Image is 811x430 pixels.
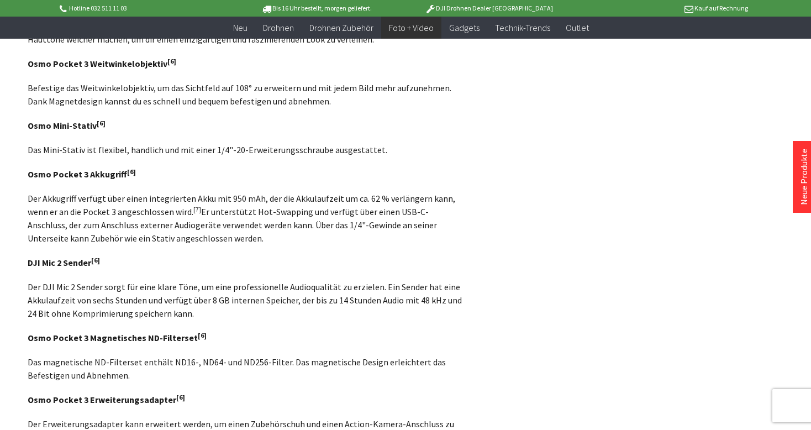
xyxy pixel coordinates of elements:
[28,81,466,108] p: Befestige das Weitwinkelobjektiv, um das Sichtfeld auf 108° zu erweitern und mit jedem Bild mehr ...
[91,256,100,264] sup: [6]
[389,22,434,33] span: Foto + Video
[97,119,106,127] sup: [6]
[28,192,466,245] p: Der Akkugriff verfügt über einen integrierten Akku mit 950 mAh, der die Akkulaufzeit um ca. 62 % ...
[28,280,466,320] p: Der DJI Mic 2 Sender sorgt für eine klare Töne, um eine professionelle Audioqualität zu erzielen....
[57,2,230,15] p: Hotline 032 511 11 03
[302,17,381,39] a: Drohnen Zubehör
[449,22,480,33] span: Gadgets
[233,22,247,33] span: Neu
[127,167,136,176] sup: [6]
[403,2,575,15] p: DJI Drohnen Dealer [GEOGRAPHIC_DATA]
[487,17,558,39] a: Technik-Trends
[28,332,207,343] strong: Osmo Pocket 3 Magnetisches ND-Filterset
[28,143,466,156] p: Das Mini-Stativ ist flexibel, handlich und mit einer 1/4"-20-Erweiterungsschraube ausgestattet.
[225,17,255,39] a: Neu
[176,393,185,401] sup: [6]
[28,355,466,382] p: Das magnetische ND-Filterset enthält ND16-, ND64- und ND256-Filter. Das magnetische Design erleic...
[28,58,176,69] strong: Osmo Pocket 3 Weitwinkelobjektiv
[198,331,207,339] sup: [6]
[441,17,487,39] a: Gadgets
[255,17,302,39] a: Drohnen
[566,22,589,33] span: Outlet
[230,2,402,15] p: Bis 16 Uhr bestellt, morgen geliefert.
[28,120,97,131] strong: Osmo Mini-Stativ
[381,17,441,39] a: Foto + Video
[28,394,185,405] strong: Osmo Pocket 3 Erweiterungsadapter
[263,22,294,33] span: Drohnen
[167,57,176,65] sup: [6]
[309,22,373,33] span: Drohnen Zubehör
[193,205,201,213] sup: [7]
[28,169,136,180] strong: Osmo Pocket 3 Akkugriff
[558,17,597,39] a: Outlet
[575,2,747,15] p: Kauf auf Rechnung
[798,149,809,205] a: Neue Produkte
[495,22,550,33] span: Technik-Trends
[28,257,100,268] strong: DJI Mic 2 Sender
